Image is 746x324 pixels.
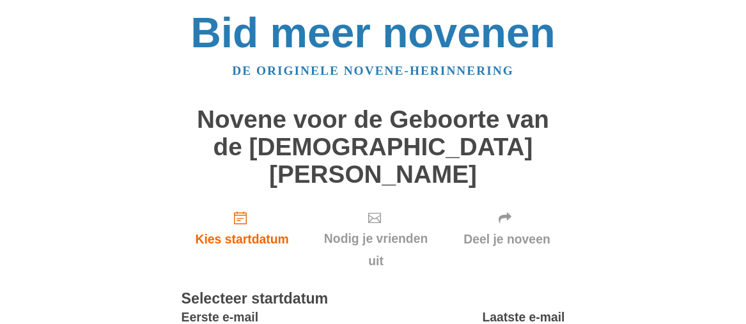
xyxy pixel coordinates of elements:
div: Klik op "Volgende" om eerst uw startdatum te bevestigen. [303,201,449,279]
a: Kies startdatum [182,201,303,279]
font: Novene voor de Geboorte van de [DEMOGRAPHIC_DATA][PERSON_NAME] [197,105,549,187]
font: Laatste e-mail [482,310,564,324]
a: De originele novene-herinnering [232,64,514,77]
font: Selecteer startdatum [182,290,329,307]
div: Klik op "Volgende" om eerst uw startdatum te bevestigen. [449,201,564,279]
font: Eerste e-mail [182,310,259,324]
a: Bid meer novenen [190,9,556,56]
font: Kies startdatum [195,233,288,247]
font: Deel je noveen [463,233,550,247]
font: Nodig je vrienden uit [324,232,428,268]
